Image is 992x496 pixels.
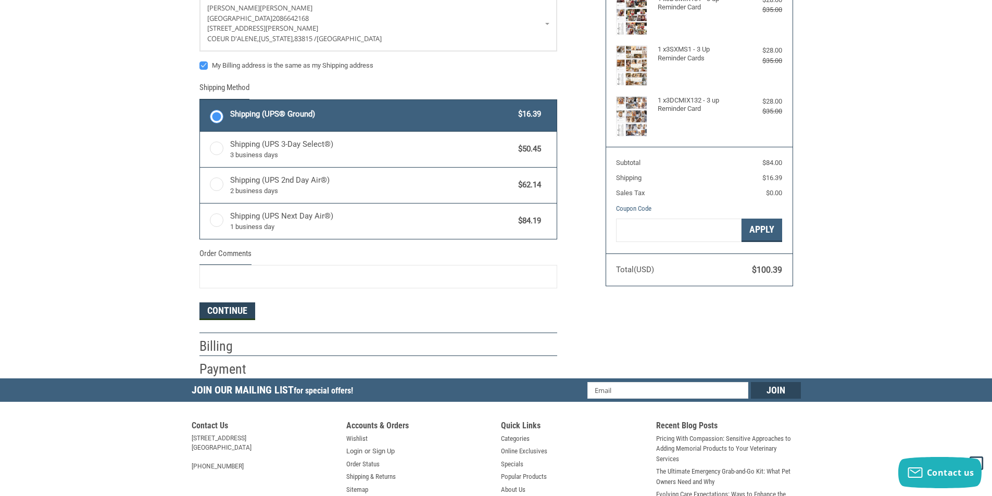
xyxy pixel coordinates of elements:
span: for special offers! [294,386,353,396]
span: $16.39 [513,108,542,120]
span: Coeur d'Alene, [207,34,259,43]
h5: Contact Us [192,421,336,434]
input: Email [587,382,748,399]
span: $62.14 [513,179,542,191]
span: $50.45 [513,143,542,155]
a: The Ultimate Emergency Grab-and-Go Kit: What Pet Owners Need and Why [656,466,801,487]
span: 2 business days [230,186,513,196]
span: $84.19 [513,215,542,227]
input: Gift Certificate or Coupon Code [616,219,742,242]
label: My Billing address is the same as my Shipping address [199,61,557,70]
h5: Recent Blog Posts [656,421,801,434]
span: Contact us [927,467,974,478]
span: Shipping [616,174,642,182]
a: About Us [501,485,525,495]
div: $28.00 [740,45,782,56]
button: Continue [199,302,255,320]
span: Sales Tax [616,189,645,197]
span: $16.39 [762,174,782,182]
a: Order Status [346,459,380,469]
legend: Shipping Method [199,82,249,99]
button: Apply [742,219,782,242]
span: or [358,446,376,456]
span: 3 business days [230,150,513,160]
span: $0.00 [766,189,782,197]
div: $35.00 [740,56,782,66]
a: Categories [501,434,530,444]
span: 83815 / [294,34,317,43]
a: Sitemap [346,485,368,495]
span: 2086642168 [272,14,309,23]
div: $35.00 [740,106,782,117]
h4: 1 x 3DCMIX132 - 3 up Reminder Card [658,96,738,113]
span: $84.00 [762,159,782,167]
h5: Join Our Mailing List [192,378,358,405]
h2: Billing [199,338,260,355]
div: $35.00 [740,5,782,15]
span: Total (USD) [616,265,654,274]
a: Wishlist [346,434,368,444]
div: $28.00 [740,96,782,107]
span: [PERSON_NAME] [207,3,260,12]
a: Coupon Code [616,205,651,212]
span: Subtotal [616,159,641,167]
button: Contact us [898,457,982,488]
span: $100.39 [752,265,782,275]
span: Shipping (UPS Next Day Air®) [230,210,513,232]
a: Pricing With Compassion: Sensitive Approaches to Adding Memorial Products to Your Veterinary Serv... [656,434,801,464]
span: Shipping (UPS® Ground) [230,108,513,120]
a: Shipping & Returns [346,472,396,482]
a: Login [346,446,362,456]
h2: Payment [199,361,260,378]
h5: Quick Links [501,421,646,434]
span: [STREET_ADDRESS][PERSON_NAME] [207,23,318,33]
h5: Accounts & Orders [346,421,491,434]
span: Shipping (UPS 3-Day Select®) [230,138,513,160]
span: [GEOGRAPHIC_DATA] [207,14,272,23]
span: 1 business day [230,222,513,232]
span: [US_STATE], [259,34,294,43]
span: [PERSON_NAME] [260,3,312,12]
span: [GEOGRAPHIC_DATA] [317,34,382,43]
input: Join [751,382,801,399]
legend: Order Comments [199,248,252,265]
h4: 1 x 3SXMS1 - 3 Up Reminder Cards [658,45,738,62]
span: Shipping (UPS 2nd Day Air®) [230,174,513,196]
a: Sign Up [372,446,395,456]
a: Popular Products [501,472,547,482]
address: [STREET_ADDRESS] [GEOGRAPHIC_DATA] [PHONE_NUMBER] [192,434,336,471]
a: Specials [501,459,523,469]
a: Online Exclusives [501,446,547,456]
